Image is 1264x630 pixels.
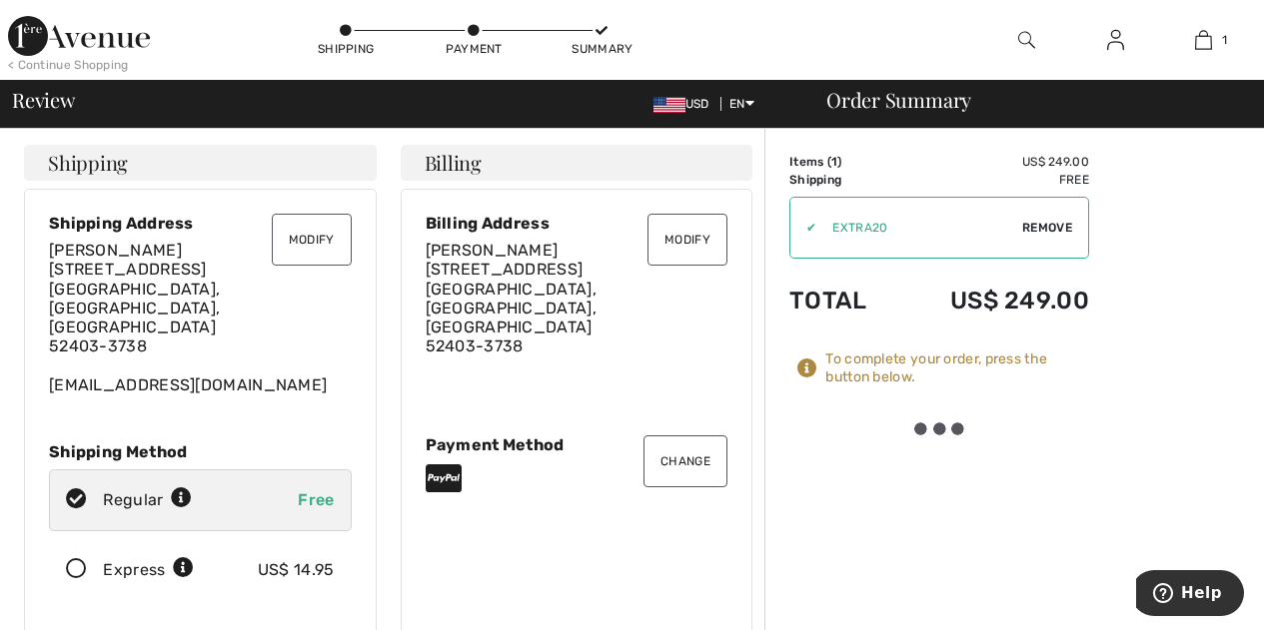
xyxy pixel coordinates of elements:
[789,171,896,189] td: Shipping
[49,214,352,233] div: Shipping Address
[49,260,220,355] span: [STREET_ADDRESS] [GEOGRAPHIC_DATA], [GEOGRAPHIC_DATA], [GEOGRAPHIC_DATA] 52403-3738
[12,90,75,110] span: Review
[1195,28,1212,52] img: My Bag
[1222,31,1227,49] span: 1
[49,241,352,394] div: [EMAIL_ADDRESS][DOMAIN_NAME]
[653,97,685,113] img: US Dollar
[831,155,837,169] span: 1
[426,241,559,260] span: [PERSON_NAME]
[729,97,754,111] span: EN
[1018,28,1035,52] img: search the website
[103,558,194,582] div: Express
[425,153,482,173] span: Billing
[896,153,1089,171] td: US$ 249.00
[896,267,1089,334] td: US$ 249.00
[49,241,182,260] span: [PERSON_NAME]
[298,490,334,509] span: Free
[444,40,504,58] div: Payment
[1160,28,1247,52] a: 1
[258,558,335,582] div: US$ 14.95
[1107,28,1124,52] img: My Info
[49,442,352,461] div: Shipping Method
[316,40,376,58] div: Shipping
[572,40,632,58] div: Summary
[48,153,128,173] span: Shipping
[643,435,727,487] button: Change
[825,350,1089,386] div: To complete your order, press the button below.
[426,214,728,233] div: Billing Address
[8,56,129,74] div: < Continue Shopping
[802,90,1252,110] div: Order Summary
[790,219,816,237] div: ✔
[1136,570,1244,620] iframe: Opens a widget where you can find more information
[1022,219,1072,237] span: Remove
[653,97,717,111] span: USD
[1091,28,1140,53] a: Sign In
[789,153,896,171] td: Items ( )
[647,214,727,266] button: Modify
[426,435,728,454] div: Payment Method
[896,171,1089,189] td: Free
[816,198,1022,258] input: Promo code
[103,488,192,512] div: Regular
[426,260,597,355] span: [STREET_ADDRESS] [GEOGRAPHIC_DATA], [GEOGRAPHIC_DATA], [GEOGRAPHIC_DATA] 52403-3738
[272,214,352,266] button: Modify
[8,16,150,56] img: 1ère Avenue
[789,267,896,334] td: Total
